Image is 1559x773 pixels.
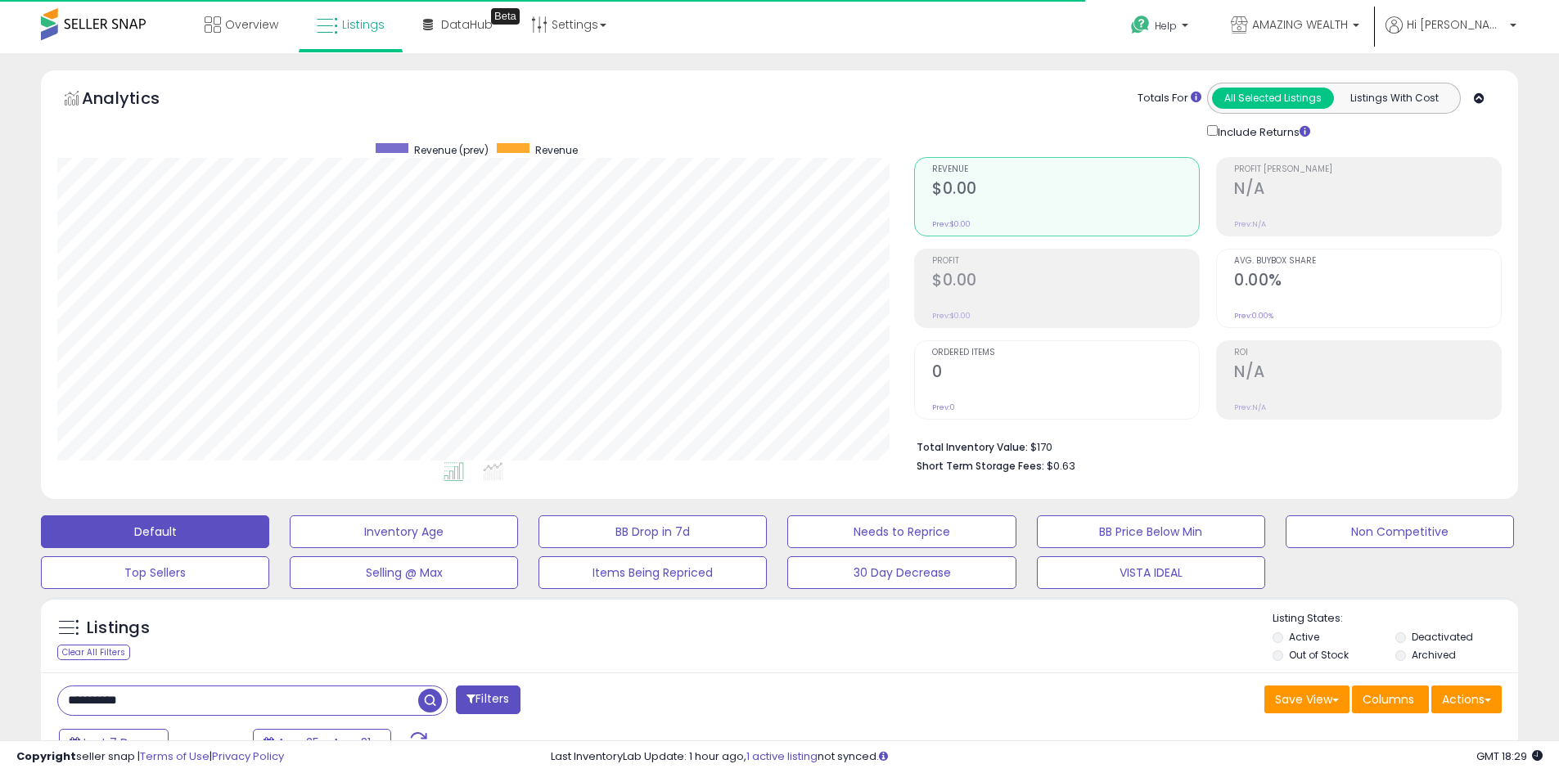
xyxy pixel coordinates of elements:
[1234,219,1266,229] small: Prev: N/A
[917,440,1028,454] b: Total Inventory Value:
[746,748,818,764] a: 1 active listing
[932,271,1199,293] h2: $0.00
[1155,19,1177,33] span: Help
[277,735,371,751] span: Aug-25 - Aug-31
[1333,88,1455,109] button: Listings With Cost
[538,515,767,548] button: BB Drop in 7d
[932,311,971,321] small: Prev: $0.00
[1234,402,1266,412] small: Prev: N/A
[57,645,130,660] div: Clear All Filters
[16,748,76,764] strong: Copyright
[1289,648,1349,662] label: Out of Stock
[787,515,1016,548] button: Needs to Reprice
[1037,556,1265,589] button: VISTA IDEAL
[1234,271,1501,293] h2: 0.00%
[1234,257,1501,266] span: Avg. Buybox Share
[1273,611,1518,627] p: Listing States:
[1407,16,1505,33] span: Hi [PERSON_NAME]
[1386,16,1516,53] a: Hi [PERSON_NAME]
[1289,630,1319,644] label: Active
[932,402,955,412] small: Prev: 0
[171,736,246,752] span: Compared to:
[1195,122,1330,141] div: Include Returns
[87,617,150,640] h5: Listings
[1352,685,1429,713] button: Columns
[1412,648,1456,662] label: Archived
[932,348,1199,357] span: Ordered Items
[538,556,767,589] button: Items Being Repriced
[290,556,518,589] button: Selling @ Max
[83,735,148,751] span: Last 7 Days
[225,16,278,33] span: Overview
[16,749,284,765] div: seller snap | |
[1138,91,1201,106] div: Totals For
[917,436,1489,456] li: $170
[932,219,971,229] small: Prev: $0.00
[932,179,1199,201] h2: $0.00
[491,8,520,25] div: Tooltip anchor
[1252,16,1348,33] span: AMAZING WEALTH
[414,143,489,157] span: Revenue (prev)
[41,515,269,548] button: Default
[1037,515,1265,548] button: BB Price Below Min
[290,515,518,548] button: Inventory Age
[932,362,1199,384] h2: 0
[551,749,1543,765] div: Last InventoryLab Update: 1 hour ago, not synced.
[1234,348,1501,357] span: ROI
[59,729,169,757] button: Last 7 Days
[1286,515,1514,548] button: Non Competitive
[1234,179,1501,201] h2: N/A
[1412,630,1473,644] label: Deactivated
[82,87,191,114] h5: Analytics
[456,685,520,714] button: Filters
[342,16,385,33] span: Listings
[1234,165,1501,174] span: Profit [PERSON_NAME]
[932,257,1199,266] span: Profit
[917,459,1044,473] b: Short Term Storage Fees:
[41,556,269,589] button: Top Sellers
[1212,88,1334,109] button: All Selected Listings
[253,729,391,757] button: Aug-25 - Aug-31
[1431,685,1502,713] button: Actions
[535,143,578,157] span: Revenue
[1234,311,1273,321] small: Prev: 0.00%
[1264,685,1349,713] button: Save View
[932,165,1199,174] span: Revenue
[1234,362,1501,384] h2: N/A
[140,748,210,764] a: Terms of Use
[787,556,1016,589] button: 30 Day Decrease
[1476,748,1543,764] span: 2025-09-8 18:29 GMT
[441,16,493,33] span: DataHub
[212,748,284,764] a: Privacy Policy
[1363,691,1414,708] span: Columns
[1118,2,1205,53] a: Help
[1047,458,1075,474] span: $0.63
[1130,15,1151,35] i: Get Help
